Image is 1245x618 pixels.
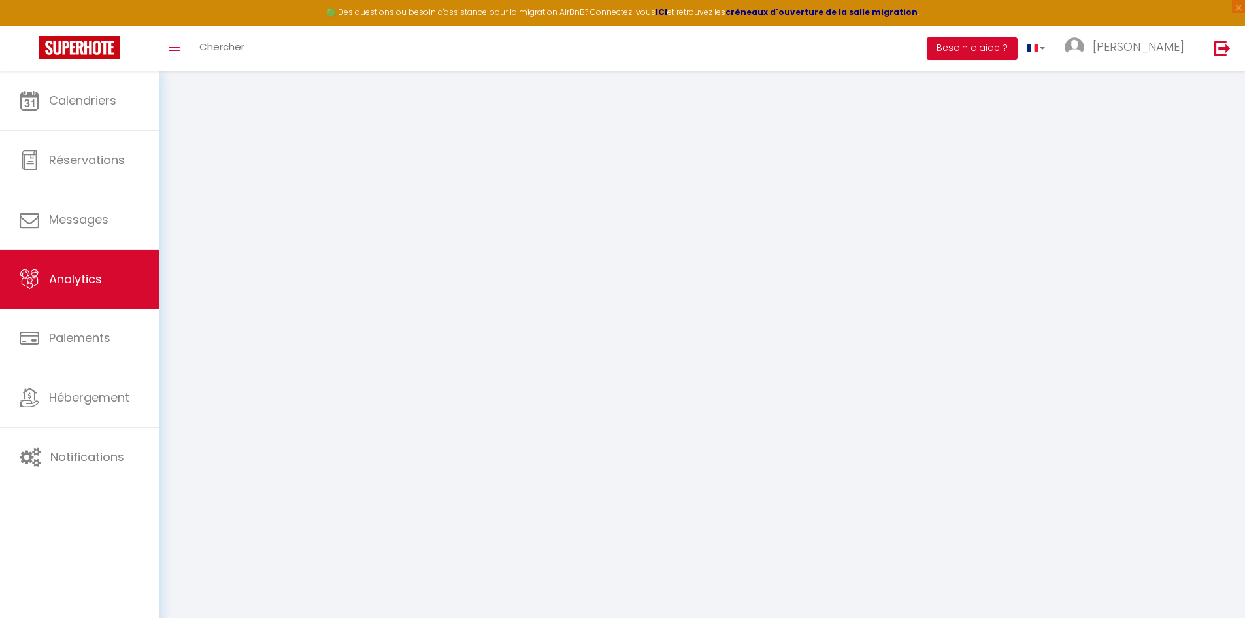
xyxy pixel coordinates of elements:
[49,330,110,346] span: Paiements
[1093,39,1184,55] span: [PERSON_NAME]
[50,449,124,465] span: Notifications
[725,7,918,18] a: créneaux d'ouverture de la salle migration
[49,152,125,168] span: Réservations
[1055,26,1201,71] a: ... [PERSON_NAME]
[656,7,667,18] a: ICI
[1065,37,1084,57] img: ...
[49,211,108,228] span: Messages
[927,37,1018,60] button: Besoin d'aide ?
[49,389,129,405] span: Hébergement
[10,5,50,44] button: Ouvrir le widget de chat LiveChat
[1214,40,1231,56] img: logout
[199,40,244,54] span: Chercher
[190,26,254,71] a: Chercher
[49,271,102,287] span: Analytics
[49,92,116,109] span: Calendriers
[39,36,120,59] img: Super Booking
